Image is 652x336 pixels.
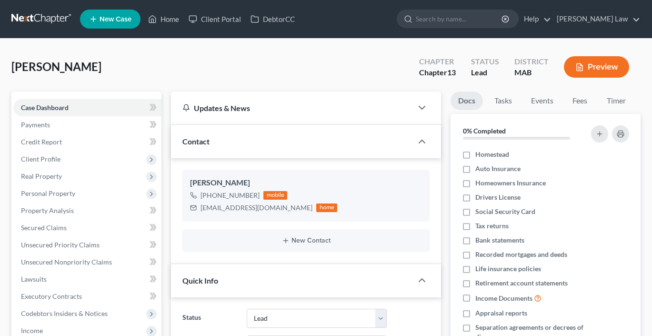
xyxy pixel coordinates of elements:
a: Events [523,92,561,110]
div: Chapter [419,56,456,67]
a: Secured Claims [13,219,161,236]
div: MAB [514,67,549,78]
span: Auto Insurance [475,164,521,173]
strong: 0% Completed [463,127,506,135]
span: Income [21,326,43,335]
span: Income Documents [475,294,532,303]
a: Lawsuits [13,271,161,288]
button: New Contact [190,237,422,244]
div: mobile [263,191,287,200]
span: [PERSON_NAME] [11,60,101,73]
label: Status [178,309,242,328]
a: Property Analysis [13,202,161,219]
span: Homestead [475,150,509,159]
span: Codebtors Insiders & Notices [21,309,108,317]
span: New Case [100,16,131,23]
div: Updates & News [182,103,401,113]
span: Appraisal reports [475,308,527,318]
span: Executory Contracts [21,292,82,300]
a: [PERSON_NAME] Law [552,10,640,28]
span: Payments [21,121,50,129]
span: Client Profile [21,155,60,163]
span: Case Dashboard [21,103,69,112]
span: Unsecured Nonpriority Claims [21,258,112,266]
div: [EMAIL_ADDRESS][DOMAIN_NAME] [201,203,312,213]
a: Docs [451,92,483,110]
a: DebtorCC [246,10,300,28]
a: Payments [13,116,161,133]
span: Drivers License [475,193,521,202]
span: Retirement account statements [475,278,568,288]
a: Client Portal [184,10,246,28]
button: Preview [564,56,629,78]
span: Lawsuits [21,275,47,283]
input: Search by name... [416,10,503,28]
a: Unsecured Nonpriority Claims [13,254,161,271]
span: Quick Info [182,276,218,285]
div: Lead [471,67,499,78]
span: 13 [447,68,456,77]
span: Personal Property [21,189,75,197]
div: Chapter [419,67,456,78]
div: [PHONE_NUMBER] [201,191,260,200]
span: Credit Report [21,138,62,146]
span: Tax returns [475,221,509,231]
span: Unsecured Priority Claims [21,241,100,249]
span: Property Analysis [21,206,74,214]
div: Status [471,56,499,67]
span: Homeowners Insurance [475,178,546,188]
span: Contact [182,137,210,146]
a: Home [143,10,184,28]
a: Unsecured Priority Claims [13,236,161,254]
div: home [316,204,337,212]
a: Tasks [487,92,520,110]
a: Timer [599,92,633,110]
span: Bank statements [475,235,524,245]
a: Case Dashboard [13,99,161,116]
span: Recorded mortgages and deeds [475,250,567,259]
div: District [514,56,549,67]
a: Credit Report [13,133,161,151]
span: Secured Claims [21,224,67,232]
span: Life insurance policies [475,264,541,274]
span: Real Property [21,172,62,180]
a: Fees [565,92,595,110]
a: Executory Contracts [13,288,161,305]
a: Help [519,10,551,28]
span: Social Security Card [475,207,535,216]
div: [PERSON_NAME] [190,177,422,189]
